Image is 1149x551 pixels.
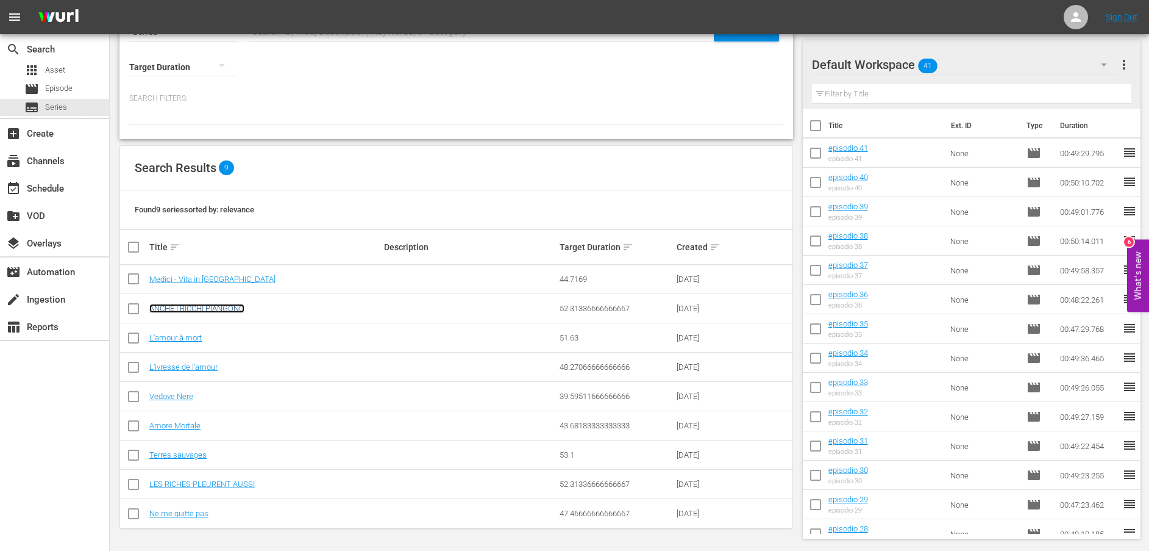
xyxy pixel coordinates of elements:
[560,509,673,518] div: 47.46666666666667
[1055,256,1122,285] td: 00:49:58.357
[677,275,731,284] div: [DATE]
[828,155,868,163] div: episodio 41
[24,82,39,96] span: Episode
[1026,351,1041,366] span: Episode
[1122,350,1137,365] span: reorder
[6,126,21,141] span: Create
[1055,344,1122,373] td: 00:49:36.465
[828,243,868,251] div: episodio 38
[1055,285,1122,314] td: 00:48:22.261
[677,392,731,401] div: [DATE]
[1026,380,1041,395] span: Episode
[828,448,868,456] div: episodio 31
[828,419,868,427] div: episodio 32
[1055,314,1122,344] td: 00:47:29.768
[1122,497,1137,511] span: reorder
[560,275,673,284] div: 44.7169
[560,392,673,401] div: 39.59511666666666
[945,139,1022,168] td: None
[945,314,1022,344] td: None
[945,490,1022,519] td: None
[1026,234,1041,248] span: Episode
[1055,373,1122,402] td: 00:49:26.055
[149,362,218,372] a: L’ivresse de l’amour
[1026,204,1041,219] span: Episode
[677,362,731,372] div: [DATE]
[1055,490,1122,519] td: 00:47:23.462
[1122,175,1137,189] span: reorder
[384,242,556,252] div: Description
[677,240,731,254] div: Created
[560,421,673,430] div: 43.68183333333333
[945,461,1022,490] td: None
[560,450,673,459] div: 53.1
[828,466,868,475] a: episodio 30
[677,480,731,489] div: [DATE]
[1026,527,1041,541] span: Episode
[1122,467,1137,482] span: reorder
[1117,50,1131,79] button: more_vert
[945,168,1022,197] td: None
[6,181,21,196] span: Schedule
[149,509,208,518] a: Ne me quitte pas
[6,320,21,334] span: Reports
[828,261,868,270] a: episodio 37
[710,242,720,253] span: sort
[1026,409,1041,424] span: Episode
[1122,204,1137,218] span: reorder
[1055,197,1122,226] td: 00:49:01.776
[149,421,201,430] a: Amore Mortale
[945,373,1022,402] td: None
[828,202,868,211] a: episodio 39
[1122,380,1137,394] span: reorder
[1026,497,1041,512] span: Episode
[828,272,868,280] div: episodio 37
[945,431,1022,461] td: None
[149,392,193,401] a: Vedove Nere
[828,524,868,533] a: episodio 28
[560,333,673,342] div: 51.63
[6,154,21,168] span: Channels
[828,477,868,485] div: episodio 30
[828,290,868,299] a: episodio 36
[560,304,673,313] div: 52.31336666666667
[944,109,1019,143] th: Ext. ID
[677,304,731,313] div: [DATE]
[812,48,1119,82] div: Default Workspace
[24,63,39,77] span: Asset
[828,331,868,339] div: episodio 35
[1019,109,1053,143] th: Type
[828,436,868,445] a: episodio 31
[1122,409,1137,423] span: reorder
[1026,263,1041,278] span: Episode
[1055,461,1122,490] td: 00:49:23.255
[828,389,868,397] div: episodio 33
[169,242,180,253] span: sort
[29,3,88,32] img: ans4CAIJ8jUAAAAAAAAAAAAAAAAAAAAAAAAgQb4GAAAAAAAAAAAAAAAAAAAAAAAAJMjXAAAAAAAAAAAAAAAAAAAAAAAAgAT5G...
[1055,519,1122,549] td: 00:49:19.185
[945,344,1022,373] td: None
[945,519,1022,549] td: None
[828,407,868,416] a: episodio 32
[828,360,868,368] div: episodio 34
[6,236,21,251] span: Overlays
[560,240,673,254] div: Target Duration
[45,82,73,95] span: Episode
[828,184,868,192] div: episodio 40
[828,173,868,182] a: episodio 40
[677,421,731,430] div: [DATE]
[149,240,380,254] div: Title
[1122,262,1137,277] span: reorder
[6,209,21,223] span: VOD
[135,205,254,214] span: Found 9 series sorted by: relevance
[1026,322,1041,336] span: Episode
[945,285,1022,314] td: None
[945,226,1022,256] td: None
[1106,12,1137,22] a: Sign Out
[149,480,255,489] a: LES RICHES PLEURENT AUSSI
[6,292,21,307] span: Ingestion
[1026,175,1041,190] span: Episode
[1122,321,1137,336] span: reorder
[129,93,783,104] p: Search Filters:
[1055,139,1122,168] td: 00:49:29.795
